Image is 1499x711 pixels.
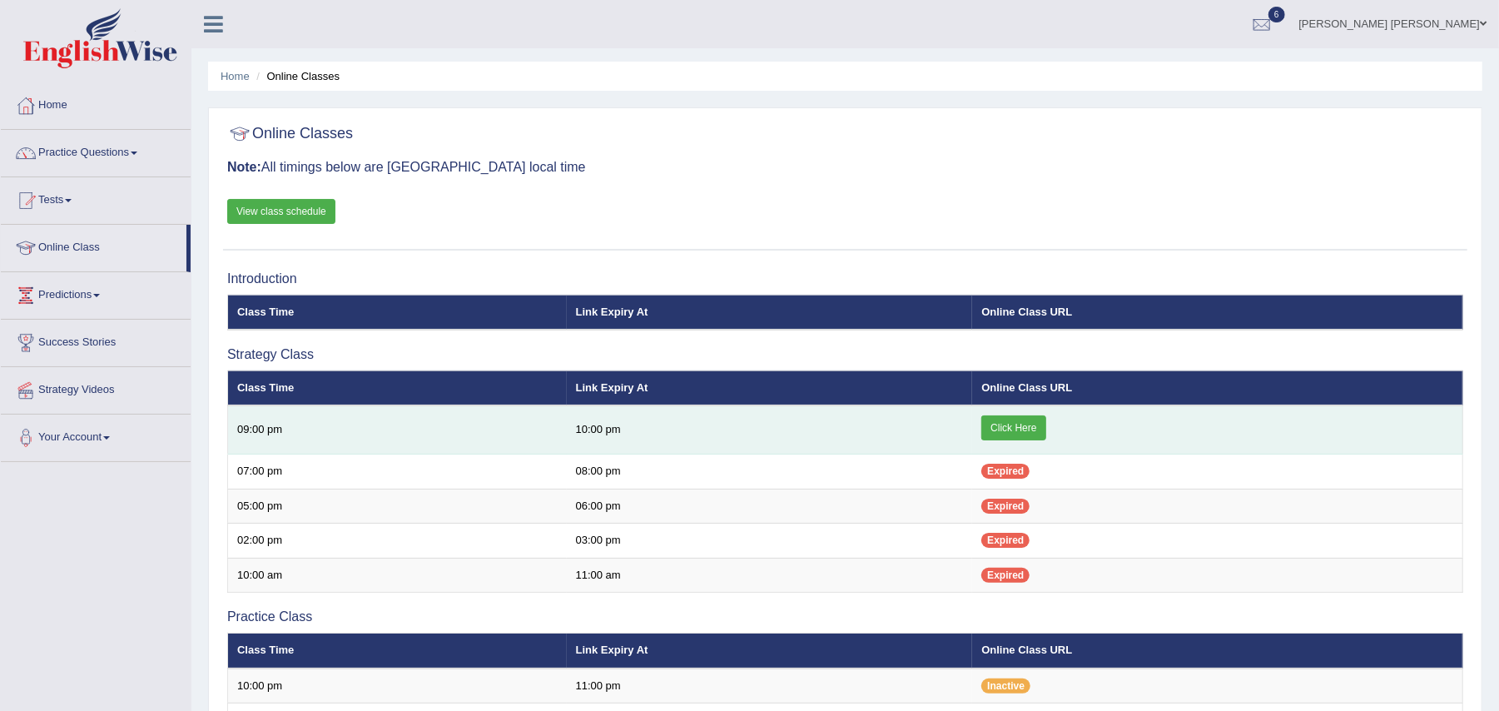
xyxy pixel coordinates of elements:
[1,130,191,172] a: Practice Questions
[228,295,567,330] th: Class Time
[228,489,567,524] td: 05:00 pm
[227,160,261,174] b: Note:
[252,68,340,84] li: Online Classes
[567,489,973,524] td: 06:00 pm
[228,455,567,490] td: 07:00 pm
[567,405,973,455] td: 10:00 pm
[227,271,1463,286] h3: Introduction
[567,669,973,704] td: 11:00 pm
[1,320,191,361] a: Success Stories
[227,609,1463,624] h3: Practice Class
[1,367,191,409] a: Strategy Videos
[227,347,1463,362] h3: Strategy Class
[567,455,973,490] td: 08:00 pm
[221,70,250,82] a: Home
[228,370,567,405] th: Class Time
[567,370,973,405] th: Link Expiry At
[228,634,567,669] th: Class Time
[567,295,973,330] th: Link Expiry At
[1,177,191,219] a: Tests
[981,568,1030,583] span: Expired
[227,199,335,224] a: View class schedule
[981,679,1030,694] span: Inactive
[1,415,191,456] a: Your Account
[228,558,567,593] td: 10:00 am
[972,295,1462,330] th: Online Class URL
[228,405,567,455] td: 09:00 pm
[567,634,973,669] th: Link Expiry At
[981,499,1030,514] span: Expired
[981,533,1030,548] span: Expired
[567,524,973,559] td: 03:00 pm
[972,370,1462,405] th: Online Class URL
[972,634,1462,669] th: Online Class URL
[981,464,1030,479] span: Expired
[981,415,1045,440] a: Click Here
[1268,7,1285,22] span: 6
[228,524,567,559] td: 02:00 pm
[228,669,567,704] td: 10:00 pm
[567,558,973,593] td: 11:00 am
[227,160,1463,175] h3: All timings below are [GEOGRAPHIC_DATA] local time
[227,122,353,147] h2: Online Classes
[1,225,186,266] a: Online Class
[1,82,191,124] a: Home
[1,272,191,314] a: Predictions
